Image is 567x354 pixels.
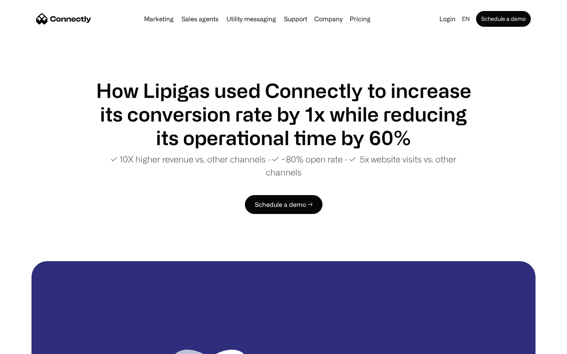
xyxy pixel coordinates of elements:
a: Utility messaging [223,16,279,22]
a: Support [281,16,310,22]
a: Schedule a demo [476,11,531,27]
a: Login [436,13,459,24]
p: ✓ 10X higher revenue vs. other channels ∙ ✓ ~80% open rate ∙ ✓ 5x website visits vs. other channels [94,153,472,179]
a: Pricing [346,16,374,22]
div: en [462,13,470,24]
a: Sales agents [178,16,222,22]
h1: How Lipigas used Connectly to increase its conversion rate by 1x while reducing its operational t... [94,79,472,149]
a: Schedule a demo → [245,195,322,214]
a: Marketing [141,16,177,22]
ul: Language list [16,340,47,351]
aside: Language selected: English [8,339,47,351]
div: Company [314,13,343,24]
